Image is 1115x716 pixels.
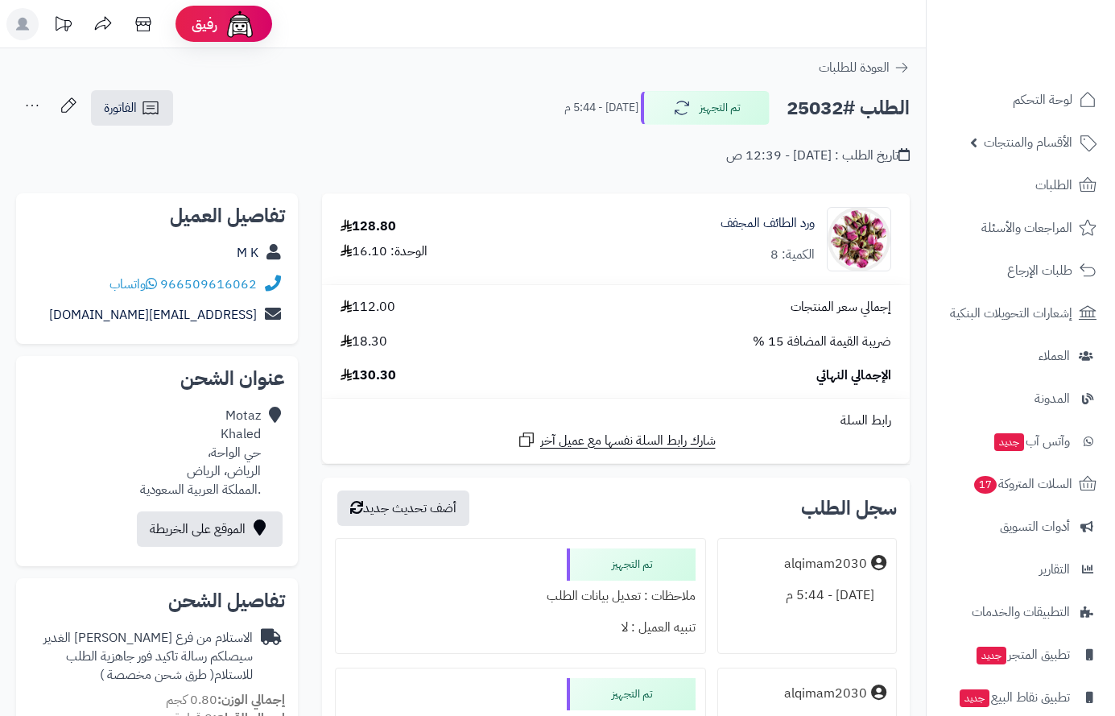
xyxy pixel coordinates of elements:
span: الإجمالي النهائي [816,366,891,385]
a: التطبيقات والخدمات [936,593,1105,631]
span: رفيق [192,14,217,34]
a: التقارير [936,550,1105,589]
a: طلبات الإرجاع [936,251,1105,290]
a: لوحة التحكم [936,81,1105,119]
a: ورد الطائف المجفف [721,214,815,233]
img: ai-face.png [224,8,256,40]
a: المدونة [936,379,1105,418]
img: 1680116276-1iRGltEIJNWt4xjy0mc6llg8X11babOXFiL8P0dz-90x90.jpg [828,207,890,271]
div: Motaz Khaled حي الواحة، الرياض، الرياض .المملكة العربية السعودية [140,407,261,499]
div: alqimam2030 [784,555,867,573]
h2: الطلب #25032 [787,92,910,125]
h2: تفاصيل العميل [29,206,285,226]
div: [DATE] - 5:44 م [728,580,886,611]
a: المراجعات والأسئلة [936,209,1105,247]
div: 128.80 [341,217,396,236]
a: 966509616062 [160,275,257,294]
button: تم التجهيز [641,91,770,125]
div: رابط السلة [328,412,903,430]
button: أضف تحديث جديد [337,490,469,526]
span: السلات المتروكة [973,473,1072,495]
div: الوحدة: 16.10 [341,242,427,261]
span: ( طرق شحن مخصصة ) [100,665,214,685]
a: تحديثات المنصة [43,8,83,44]
a: الموقع على الخريطة [137,511,283,547]
span: 17 [974,476,997,494]
div: تم التجهيز [567,548,696,581]
span: المدونة [1034,387,1070,410]
a: الفاتورة [91,90,173,126]
span: شارك رابط السلة نفسها مع عميل آخر [540,432,716,450]
span: التقارير [1039,558,1070,581]
div: alqimam2030 [784,685,867,703]
a: السلات المتروكة17 [936,465,1105,503]
span: التطبيقات والخدمات [972,601,1070,623]
h2: عنوان الشحن [29,369,285,388]
span: 18.30 [341,333,387,351]
div: تم التجهيز [567,678,696,710]
a: العودة للطلبات [819,58,910,77]
span: الأقسام والمنتجات [984,131,1072,154]
a: تطبيق المتجرجديد [936,635,1105,674]
span: جديد [994,433,1024,451]
span: أدوات التسويق [1000,515,1070,538]
span: العودة للطلبات [819,58,890,77]
a: إشعارات التحويلات البنكية [936,294,1105,333]
div: تنبيه العميل : لا [345,612,696,644]
span: ضريبة القيمة المضافة 15 % [753,333,891,351]
strong: إجمالي الوزن: [217,690,285,710]
a: M K [237,243,258,263]
span: جديد [960,689,989,707]
span: 112.00 [341,298,395,317]
span: وآتس آب [993,430,1070,453]
span: الفاتورة [104,98,137,118]
h2: تفاصيل الشحن [29,591,285,610]
span: طلبات الإرجاع [1007,259,1072,282]
span: الطلبات [1035,174,1072,197]
h3: سجل الطلب [801,499,897,518]
span: تطبيق المتجر [975,644,1070,666]
small: 0.80 كجم [166,690,285,710]
a: الطلبات [936,166,1105,205]
span: 130.30 [341,366,396,385]
div: الاستلام من فرع [PERSON_NAME] الغدير سيصلكم رسالة تاكيد فور جاهزية الطلب للاستلام [29,629,253,685]
span: إشعارات التحويلات البنكية [950,302,1072,325]
small: [DATE] - 5:44 م [564,100,638,116]
a: العملاء [936,337,1105,375]
span: العملاء [1039,345,1070,367]
div: الكمية: 8 [770,246,815,264]
a: وآتس آبجديد [936,422,1105,461]
div: ملاحظات : تعديل بيانات الطلب [345,581,696,612]
span: إجمالي سعر المنتجات [791,298,891,317]
a: أدوات التسويق [936,507,1105,546]
a: [EMAIL_ADDRESS][DOMAIN_NAME] [49,305,257,325]
a: شارك رابط السلة نفسها مع عميل آخر [517,430,716,450]
div: تاريخ الطلب : [DATE] - 12:39 ص [726,147,910,165]
span: تطبيق نقاط البيع [958,686,1070,709]
span: جديد [977,647,1006,664]
span: لوحة التحكم [1013,89,1072,111]
a: واتساب [109,275,157,294]
span: المراجعات والأسئلة [981,217,1072,239]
